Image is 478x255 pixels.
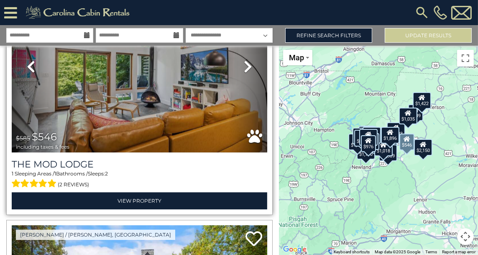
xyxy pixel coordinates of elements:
a: [PERSON_NAME] / [PERSON_NAME], [GEOGRAPHIC_DATA] [16,229,175,240]
img: Khaki-logo.png [21,4,137,21]
span: 1 [54,170,56,177]
div: $1,573 [359,129,378,146]
div: $1,557 [363,127,381,144]
div: $2,150 [414,139,432,156]
span: 1 [12,170,13,177]
button: Change map style [283,50,312,65]
div: $1,035 [399,108,417,124]
a: Open this area in Google Maps (opens a new window) [281,244,309,255]
button: Keyboard shortcuts [334,249,370,255]
div: $546 [399,134,414,150]
div: $976 [361,135,376,152]
div: $617 [360,126,375,142]
a: [PHONE_NUMBER] [432,5,449,20]
div: Sleeping Areas / Bathrooms / Sleeps: [12,170,267,190]
a: Report a map error [442,250,475,254]
span: (2 reviews) [58,179,89,190]
span: $585 [16,134,30,142]
span: including taxes & fees [16,144,69,149]
button: Map camera controls [457,228,474,245]
a: Terms [425,250,437,254]
div: $1,235 [348,134,367,150]
div: $1,422 [413,92,431,109]
span: Map [289,53,304,62]
a: View Property [12,192,267,209]
div: $839 [408,104,423,121]
div: $1,525 [360,133,379,150]
button: Toggle fullscreen view [457,50,474,67]
div: $1,389 [379,144,397,161]
div: $1,170 [357,143,375,160]
a: The Mod Lodge [12,159,267,170]
div: $1,620 [352,128,371,144]
div: $1,018 [374,139,393,156]
img: search-regular.svg [414,5,429,20]
span: 2 [105,170,108,177]
span: $546 [32,131,57,143]
button: Update Results [385,28,472,43]
div: $1,657 [358,126,377,143]
a: Add to favorites [245,230,262,248]
div: $1,183 [386,122,405,139]
span: Map data ©2025 Google [375,250,420,254]
div: $1,896 [381,127,399,144]
img: Google [281,244,309,255]
div: $1,556 [354,130,373,147]
a: Refine Search Filters [285,28,372,43]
